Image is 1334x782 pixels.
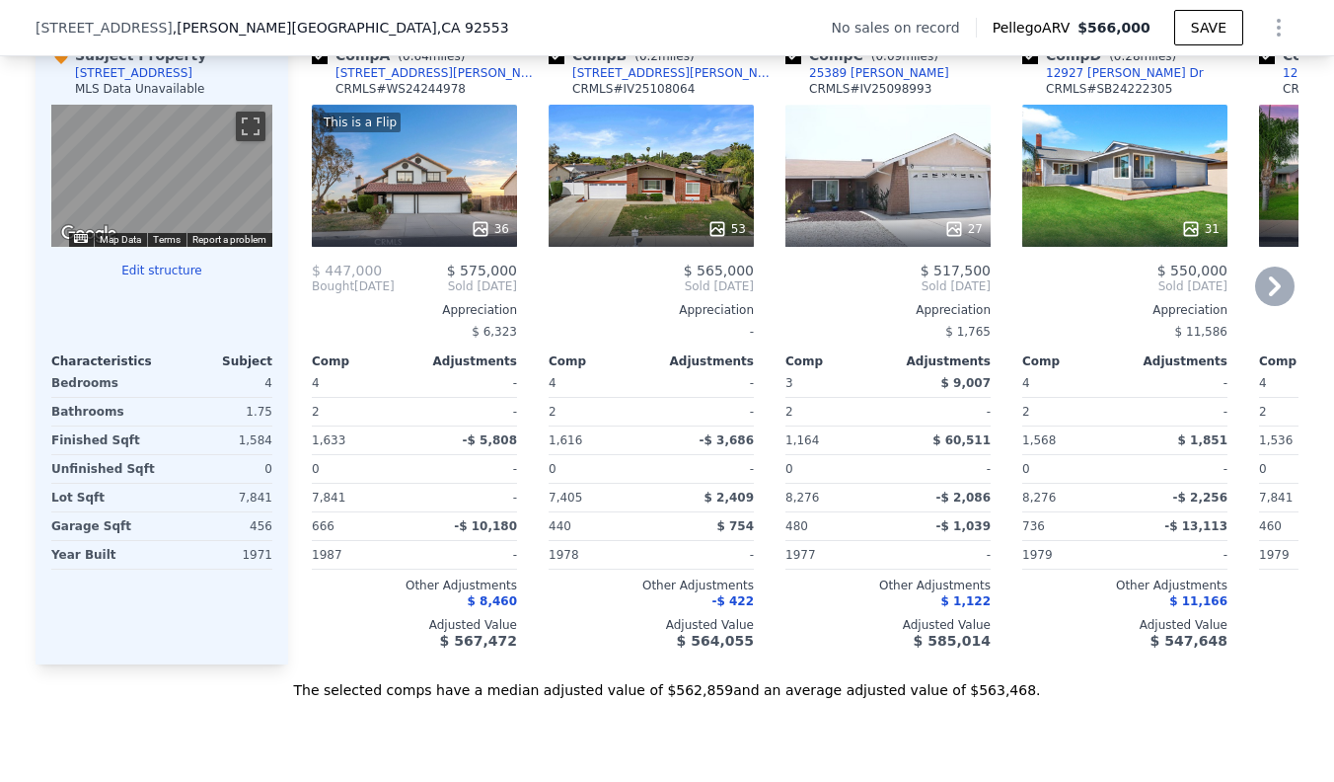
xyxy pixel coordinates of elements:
[572,81,695,97] div: CRMLS # IV25108064
[468,594,517,608] span: $ 8,460
[463,433,517,447] span: -$ 5,808
[549,462,556,476] span: 0
[716,519,754,533] span: $ 754
[312,578,517,593] div: Other Adjustments
[888,353,991,369] div: Adjustments
[312,491,345,505] span: 7,841
[1022,376,1030,390] span: 4
[785,65,949,81] a: 25389 [PERSON_NAME]
[711,594,754,608] span: -$ 422
[941,376,991,390] span: $ 9,007
[549,398,647,426] div: 2
[51,105,272,247] div: Map
[1150,633,1227,649] span: $ 547,648
[700,433,754,447] span: -$ 3,686
[173,18,509,38] span: , [PERSON_NAME][GEOGRAPHIC_DATA]
[454,519,517,533] span: -$ 10,180
[312,278,354,294] span: Bought
[1046,81,1172,97] div: CRMLS # SB24222305
[936,491,991,505] span: -$ 2,086
[892,398,991,426] div: -
[921,263,991,278] span: $ 517,500
[166,455,272,483] div: 0
[785,398,884,426] div: 2
[651,353,754,369] div: Adjustments
[1129,541,1227,569] div: -
[549,353,651,369] div: Comp
[914,633,991,649] span: $ 585,014
[1114,49,1141,63] span: 0.28
[75,81,205,97] div: MLS Data Unavailable
[312,353,414,369] div: Comp
[166,541,272,569] div: 1971
[471,219,509,239] div: 36
[863,49,946,63] span: ( miles)
[51,455,158,483] div: Unfinished Sqft
[1129,455,1227,483] div: -
[892,541,991,569] div: -
[549,519,571,533] span: 440
[312,398,410,426] div: 2
[472,325,517,339] span: $ 6,323
[51,263,272,278] button: Edit structure
[36,665,1298,700] div: The selected comps have a median adjusted value of $562,859 and an average adjusted value of $563...
[831,18,975,38] div: No sales on record
[166,427,272,454] div: 1,584
[785,578,991,593] div: Other Adjustments
[418,541,517,569] div: -
[1178,433,1227,447] span: $ 1,851
[1125,353,1227,369] div: Adjustments
[1129,369,1227,397] div: -
[785,519,808,533] span: 480
[1022,433,1056,447] span: 1,568
[1175,325,1227,339] span: $ 11,586
[875,49,902,63] span: 0.09
[677,633,754,649] span: $ 564,055
[56,221,121,247] a: Open this area in Google Maps (opens a new window)
[1259,8,1298,47] button: Show Options
[1259,433,1293,447] span: 1,536
[549,318,754,346] div: -
[892,455,991,483] div: -
[74,234,88,243] button: Keyboard shortcuts
[655,455,754,483] div: -
[51,353,162,369] div: Characteristics
[1077,20,1150,36] span: $566,000
[312,278,395,294] div: [DATE]
[785,617,991,633] div: Adjusted Value
[1259,519,1282,533] span: 460
[36,18,173,38] span: [STREET_ADDRESS]
[785,491,819,505] span: 8,276
[809,65,949,81] div: 25389 [PERSON_NAME]
[1022,462,1030,476] span: 0
[627,49,702,63] span: ( miles)
[549,376,556,390] span: 4
[414,353,517,369] div: Adjustments
[418,369,517,397] div: -
[549,491,582,505] span: 7,405
[1022,491,1056,505] span: 8,276
[1022,278,1227,294] span: Sold [DATE]
[1164,519,1227,533] span: -$ 13,113
[1174,10,1243,45] button: SAVE
[75,65,192,81] div: [STREET_ADDRESS]
[418,398,517,426] div: -
[936,519,991,533] span: -$ 1,039
[1046,65,1204,81] div: 12927 [PERSON_NAME] Dr
[312,519,334,533] span: 666
[785,353,888,369] div: Comp
[418,455,517,483] div: -
[993,18,1078,38] span: Pellego ARV
[549,433,582,447] span: 1,616
[162,353,272,369] div: Subject
[549,541,647,569] div: 1978
[236,112,265,141] button: Toggle fullscreen view
[1259,462,1267,476] span: 0
[704,491,754,505] span: $ 2,409
[707,219,746,239] div: 53
[785,541,884,569] div: 1977
[335,81,466,97] div: CRMLS # WS24244978
[1022,578,1227,593] div: Other Adjustments
[932,433,991,447] span: $ 60,511
[1022,519,1045,533] span: 736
